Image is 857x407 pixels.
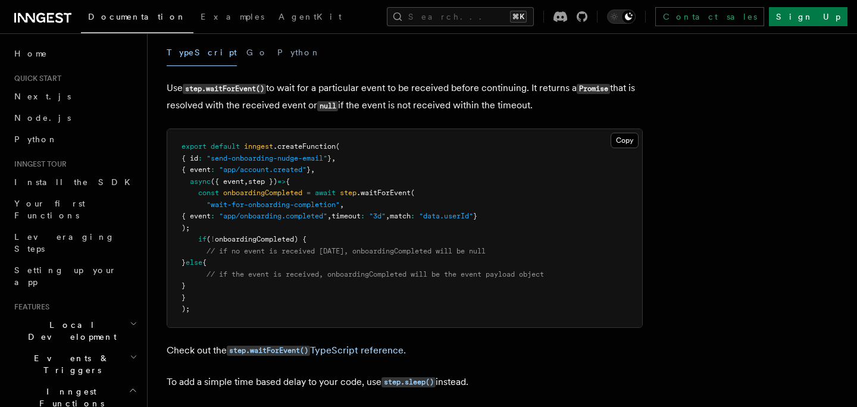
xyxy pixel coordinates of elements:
button: Events & Triggers [10,347,140,381]
span: Inngest tour [10,159,67,169]
span: Leveraging Steps [14,232,115,253]
span: AgentKit [279,12,342,21]
span: Events & Triggers [10,352,130,376]
span: ( [411,189,415,197]
span: "send-onboarding-nudge-email" [207,154,327,162]
p: Use to wait for a particular event to be received before continuing. It returns a that is resolve... [167,80,643,114]
code: null [317,101,338,111]
button: Search...⌘K [387,7,534,26]
span: Python [14,134,58,144]
span: } [327,154,331,162]
p: Check out the [167,342,643,359]
span: step [340,189,356,197]
span: , [311,165,315,174]
a: Examples [193,4,271,32]
span: ( [336,142,340,151]
span: Node.js [14,113,71,123]
span: "data.userId" [419,212,473,220]
code: step.waitForEvent() [183,84,266,94]
span: Examples [201,12,264,21]
span: async [190,177,211,186]
span: : [211,165,215,174]
p: To add a simple time based delay to your code, use instead. [167,374,643,391]
code: step.sleep() [381,377,436,387]
a: step.sleep() [381,376,436,387]
span: , [340,201,344,209]
a: AgentKit [271,4,349,32]
span: timeout [331,212,361,220]
span: Local Development [10,319,130,343]
span: , [327,212,331,220]
span: "3d" [369,212,386,220]
span: , [244,177,248,186]
a: Next.js [10,86,140,107]
a: Contact sales [655,7,764,26]
span: => [277,177,286,186]
span: step }) [248,177,277,186]
a: Sign Up [769,7,847,26]
span: onboardingCompleted [223,189,302,197]
span: Your first Functions [14,199,85,220]
span: default [211,142,240,151]
span: "app/account.created" [219,165,306,174]
span: "wait-for-onboarding-completion" [207,201,340,209]
span: Install the SDK [14,177,137,187]
span: { event [182,165,211,174]
span: "app/onboarding.completed" [219,212,327,220]
a: Documentation [81,4,193,33]
span: : [198,154,202,162]
span: : [411,212,415,220]
span: : [211,212,215,220]
span: ( [207,235,211,243]
span: } [182,258,186,267]
a: Your first Functions [10,193,140,226]
span: .waitForEvent [356,189,411,197]
span: Next.js [14,92,71,101]
span: await [315,189,336,197]
span: ! [211,235,215,243]
a: Setting up your app [10,259,140,293]
span: Documentation [88,12,186,21]
a: Home [10,43,140,64]
code: step.waitForEvent() [227,346,310,356]
span: Features [10,302,49,312]
span: } [182,293,186,302]
span: , [331,154,336,162]
span: } [306,165,311,174]
span: .createFunction [273,142,336,151]
span: { [202,258,207,267]
code: Promise [577,84,610,94]
span: : [361,212,365,220]
span: const [198,189,219,197]
kbd: ⌘K [510,11,527,23]
button: Local Development [10,314,140,347]
a: Leveraging Steps [10,226,140,259]
span: ({ event [211,177,244,186]
span: onboardingCompleted) { [215,235,306,243]
button: Toggle dark mode [607,10,636,24]
span: , [386,212,390,220]
span: match [390,212,411,220]
button: Go [246,39,268,66]
span: // if the event is received, onboardingCompleted will be the event payload object [207,270,544,278]
a: Node.js [10,107,140,129]
span: = [306,189,311,197]
span: { [286,177,290,186]
a: Install the SDK [10,171,140,193]
span: inngest [244,142,273,151]
a: step.waitForEvent()TypeScript reference. [227,345,406,356]
span: ); [182,305,190,313]
button: Python [277,39,321,66]
span: else [186,258,202,267]
button: TypeScript [167,39,237,66]
button: Copy [611,133,639,148]
span: } [473,212,477,220]
span: Home [14,48,48,60]
span: Setting up your app [14,265,117,287]
span: if [198,235,207,243]
span: // if no event is received [DATE], onboardingCompleted will be null [207,247,486,255]
span: export [182,142,207,151]
span: } [182,281,186,290]
a: Python [10,129,140,150]
span: { id [182,154,198,162]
